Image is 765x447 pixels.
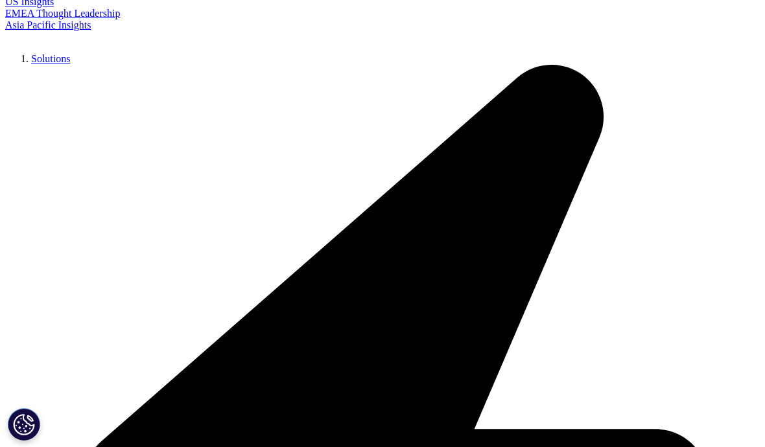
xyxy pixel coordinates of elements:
[5,19,91,30] a: Asia Pacific Insights
[31,53,70,64] a: Solutions
[5,8,120,19] a: EMEA Thought Leadership
[8,408,40,441] button: Cookies Settings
